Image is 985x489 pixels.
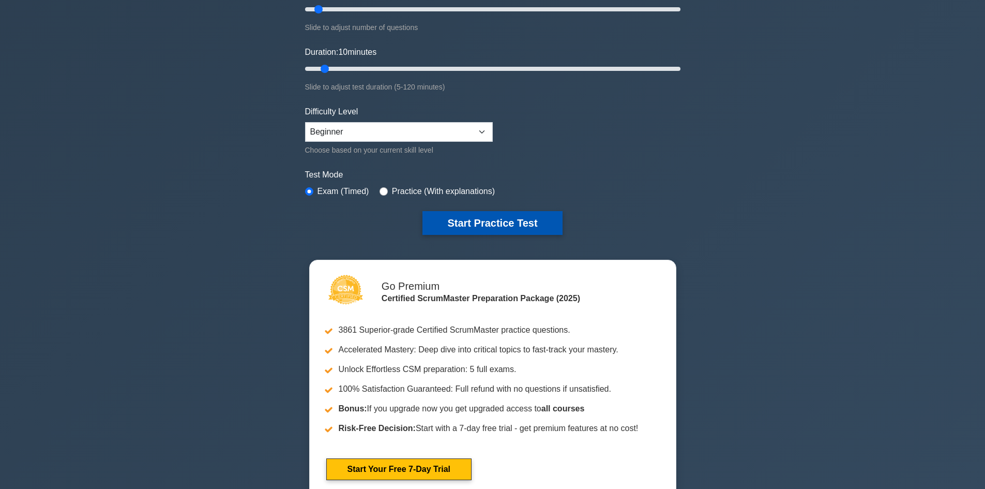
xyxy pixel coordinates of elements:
[305,46,377,58] label: Duration: minutes
[305,81,680,93] div: Slide to adjust test duration (5-120 minutes)
[305,169,680,181] label: Test Mode
[305,21,680,34] div: Slide to adjust number of questions
[305,106,358,118] label: Difficulty Level
[422,211,562,235] button: Start Practice Test
[392,185,495,198] label: Practice (With explanations)
[305,144,493,156] div: Choose based on your current skill level
[326,458,472,480] a: Start Your Free 7-Day Trial
[338,48,347,56] span: 10
[317,185,369,198] label: Exam (Timed)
